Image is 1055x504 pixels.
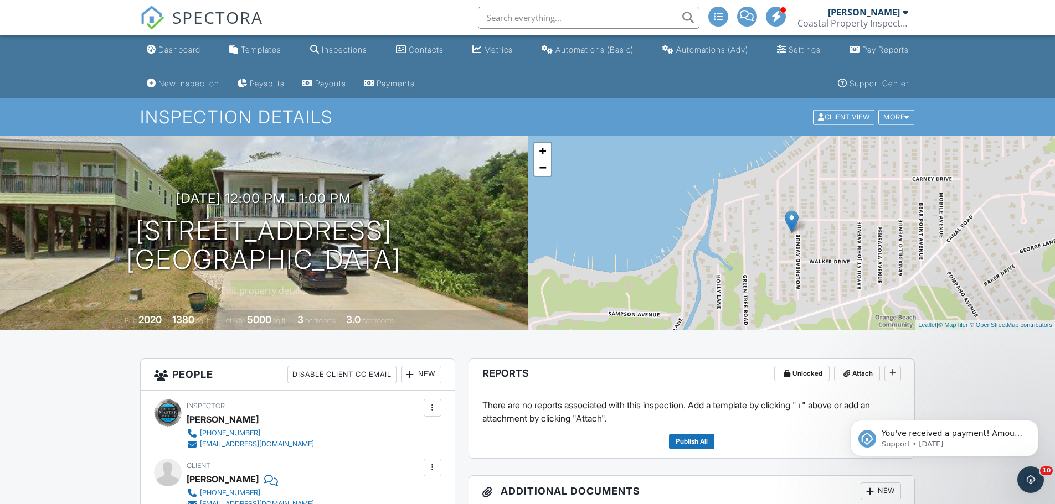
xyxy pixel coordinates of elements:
[915,320,1055,330] div: |
[789,45,821,54] div: Settings
[1040,466,1053,475] span: 10
[200,440,314,449] div: [EMAIL_ADDRESS][DOMAIN_NAME]
[140,107,915,127] h1: Inspection Details
[187,411,259,428] div: [PERSON_NAME]
[233,74,289,94] a: Paysplits
[676,45,748,54] div: Automations (Adv)
[187,428,314,439] a: [PHONE_NUMBER]
[534,143,551,159] a: Zoom in
[812,112,877,121] a: Client View
[187,461,210,470] span: Client
[187,402,225,410] span: Inspector
[142,74,224,94] a: New Inspection
[222,316,245,325] span: Lot Size
[196,316,212,325] span: sq. ft.
[1017,466,1044,493] iframe: Intercom live chat
[306,40,372,60] a: Inspections
[126,216,401,275] h1: [STREET_ADDRESS] [GEOGRAPHIC_DATA]
[140,15,263,38] a: SPECTORA
[241,45,281,54] div: Templates
[200,489,260,497] div: [PHONE_NUMBER]
[862,45,909,54] div: Pay Reports
[813,110,874,125] div: Client View
[377,79,415,88] div: Payments
[225,40,286,60] a: Templates
[247,314,271,325] div: 5000
[537,40,638,60] a: Automations (Basic)
[250,79,285,88] div: Paysplits
[142,40,205,60] a: Dashboard
[176,191,351,206] h3: [DATE] 12:00 pm - 1:00 pm
[392,40,448,60] a: Contacts
[878,110,914,125] div: More
[658,40,753,60] a: Automations (Advanced)
[48,32,191,162] span: You've received a payment! Amount $150.00 Fee $0.00 Net $150.00 Transaction # pi_3SC1YjK7snlDGpRF...
[200,429,260,438] div: [PHONE_NUMBER]
[172,6,263,29] span: SPECTORA
[484,45,513,54] div: Metrics
[125,316,137,325] span: Built
[833,397,1055,474] iframe: Intercom notifications message
[187,471,259,487] div: [PERSON_NAME]
[187,439,314,450] a: [EMAIL_ADDRESS][DOMAIN_NAME]
[48,43,191,53] p: Message from Support, sent 1d ago
[287,366,397,383] div: Disable Client CC Email
[141,359,455,391] h3: People
[298,74,351,94] a: Payouts
[918,321,936,328] a: Leaflet
[401,366,441,383] div: New
[534,159,551,176] a: Zoom out
[409,45,444,54] div: Contacts
[273,316,287,325] span: sq.ft.
[140,6,164,30] img: The Best Home Inspection Software - Spectora
[970,321,1052,328] a: © OpenStreetMap contributors
[138,314,162,325] div: 2020
[938,321,968,328] a: © MapTiler
[359,74,419,94] a: Payments
[187,487,314,498] a: [PHONE_NUMBER]
[468,40,517,60] a: Metrics
[158,45,200,54] div: Dashboard
[315,79,346,88] div: Payouts
[322,45,367,54] div: Inspections
[773,40,825,60] a: Settings
[828,7,900,18] div: [PERSON_NAME]
[172,314,194,325] div: 1380
[555,45,634,54] div: Automations (Basic)
[850,79,909,88] div: Support Center
[833,74,913,94] a: Support Center
[297,314,303,325] div: 3
[362,316,394,325] span: bathrooms
[305,316,336,325] span: bedrooms
[845,40,913,60] a: Pay Reports
[158,79,219,88] div: New Inspection
[861,482,901,500] div: New
[797,18,908,29] div: Coastal Property Inspections
[346,314,361,325] div: 3.0
[478,7,699,29] input: Search everything...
